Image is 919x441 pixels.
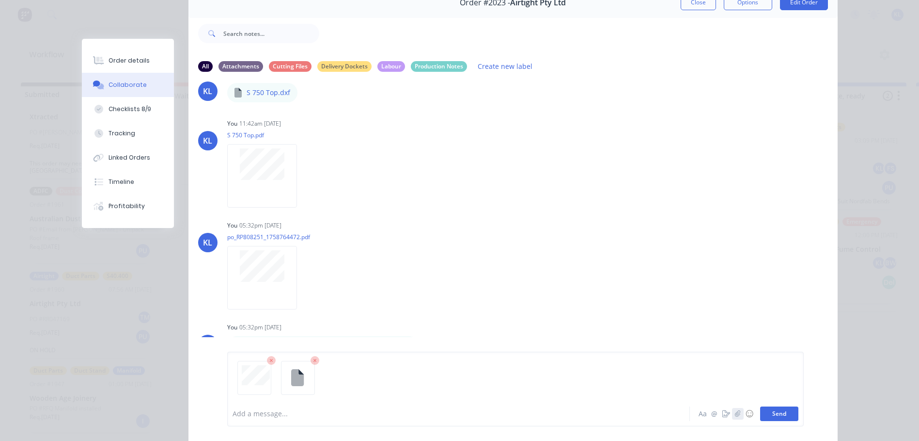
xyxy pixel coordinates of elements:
[223,24,319,43] input: Search notes...
[247,88,290,98] p: S 750 Top.dxf
[317,61,372,72] div: Delivery Dockets
[377,61,405,72] div: Labour
[109,202,145,211] div: Profitability
[227,119,237,128] div: You
[109,153,150,162] div: Linked Orders
[82,73,174,97] button: Collaborate
[239,221,281,230] div: 05:32pm [DATE]
[82,97,174,121] button: Checklists 8/9
[697,408,709,420] button: Aa
[227,221,237,230] div: You
[744,408,755,420] button: ☺
[227,323,237,332] div: You
[82,194,174,218] button: Profitability
[239,119,281,128] div: 11:42am [DATE]
[239,323,281,332] div: 05:32pm [DATE]
[109,129,135,138] div: Tracking
[109,105,151,114] div: Checklists 8/9
[760,407,798,421] button: Send
[227,131,307,139] p: S 750 Top.pdf
[203,135,212,147] div: KL
[227,233,310,241] p: po_RP808251_1758764472.pdf
[198,61,213,72] div: All
[203,237,212,248] div: KL
[109,56,150,65] div: Order details
[269,61,312,72] div: Cutting Files
[218,61,263,72] div: Attachments
[82,121,174,146] button: Tracking
[709,408,720,420] button: @
[203,85,212,97] div: KL
[82,49,174,73] button: Order details
[82,170,174,194] button: Timeline
[109,178,134,186] div: Timeline
[473,60,538,73] button: Create new label
[82,146,174,170] button: Linked Orders
[411,61,467,72] div: Production Notes
[109,81,147,89] div: Collaborate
